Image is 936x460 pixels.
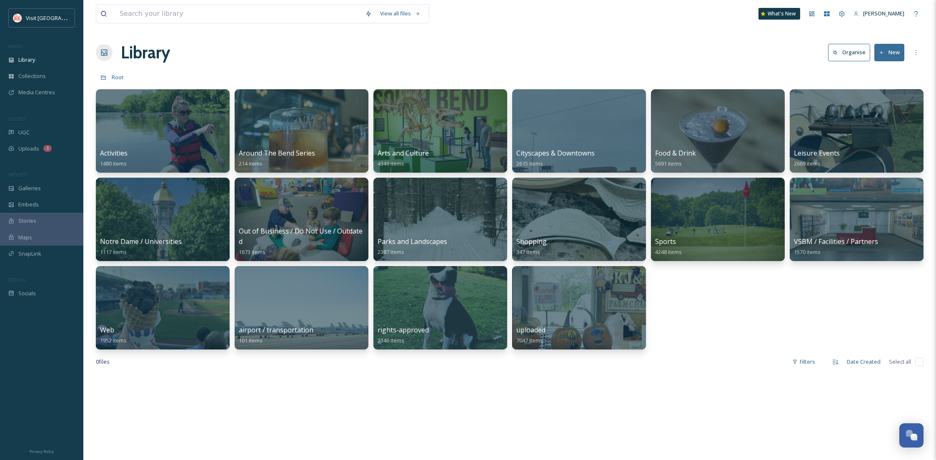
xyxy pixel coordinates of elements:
span: Cityscapes & Downtowns [516,148,595,158]
span: Around The Bend Series [239,148,315,158]
span: [PERSON_NAME] [863,10,904,17]
a: Food & Drink5691 items [655,149,696,167]
span: Media Centres [18,88,55,96]
span: 1673 items [239,248,265,256]
span: airport / transportation [239,325,313,334]
a: Parks and Landscapes2387 items [378,238,447,256]
span: Library [18,56,35,64]
span: Select all [889,358,911,366]
span: Uploads [18,145,39,153]
a: Out of Business / Do Not Use / Outdated1673 items [239,227,363,256]
span: Notre Dame / Universities [100,237,182,246]
span: 0 file s [96,358,110,366]
span: Parks and Landscapes [378,237,447,246]
span: Collections [18,72,46,80]
span: 1570 items [794,248,821,256]
span: Shopping [516,237,547,246]
a: Web1952 items [100,326,127,344]
span: COLLECT [8,116,26,122]
span: MEDIA [8,43,23,49]
input: Search your library [115,5,361,23]
div: Filters [788,354,819,370]
a: Shopping347 items [516,238,547,256]
a: [PERSON_NAME] [849,5,908,22]
span: Stories [18,217,36,225]
span: 5691 items [655,160,682,167]
a: Library [121,40,170,65]
span: Maps [18,234,32,241]
span: rights-approved [378,325,429,334]
span: Root [112,73,124,81]
span: 1952 items [100,337,127,344]
a: Organise [828,44,874,61]
a: uploaded7047 items [516,326,546,344]
span: VSBM / Facilities / Partners [794,237,878,246]
a: airport / transportation101 items [239,326,313,344]
span: 4349 items [378,160,404,167]
span: 1480 items [100,160,127,167]
span: Privacy Policy [30,449,54,454]
div: Date Created [843,354,885,370]
span: Socials [18,289,36,297]
span: Activities [100,148,128,158]
span: Food & Drink [655,148,696,158]
span: 2615 items [516,160,543,167]
span: Web [100,325,114,334]
a: Privacy Policy [30,446,54,456]
button: Open Chat [899,423,923,447]
a: Cityscapes & Downtowns2615 items [516,149,595,167]
a: Root [112,72,124,82]
button: New [874,44,904,61]
span: SOCIALS [8,277,25,283]
span: 347 items [516,248,540,256]
div: 3 [43,145,52,152]
span: 4248 items [655,248,682,256]
img: vsbm-stackedMISH_CMYKlogo2017.jpg [13,14,22,22]
span: 1117 items [100,248,127,256]
a: Around The Bend Series214 items [239,149,315,167]
span: 101 items [239,337,263,344]
button: Organise [828,44,870,61]
span: 7047 items [516,337,543,344]
span: 2669 items [794,160,821,167]
span: uploaded [516,325,546,334]
span: Sports [655,237,676,246]
span: Arts and Culture [378,148,429,158]
a: Activities1480 items [100,149,128,167]
span: WIDGETS [8,171,28,178]
a: Notre Dame / Universities1117 items [100,238,182,256]
a: Sports4248 items [655,238,682,256]
span: Galleries [18,184,41,192]
span: SnapLink [18,250,41,258]
a: Arts and Culture4349 items [378,149,429,167]
span: 2387 items [378,248,404,256]
span: Visit [GEOGRAPHIC_DATA] [26,14,90,22]
a: What's New [758,8,800,20]
a: rights-approved2146 items [378,326,429,344]
a: VSBM / Facilities / Partners1570 items [794,238,878,256]
span: UGC [18,128,30,136]
span: Out of Business / Do Not Use / Outdated [239,226,363,246]
a: Leisure Events2669 items [794,149,840,167]
a: View all files [376,5,425,22]
span: Embeds [18,201,39,209]
span: Leisure Events [794,148,840,158]
span: 2146 items [378,337,404,344]
span: 214 items [239,160,263,167]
